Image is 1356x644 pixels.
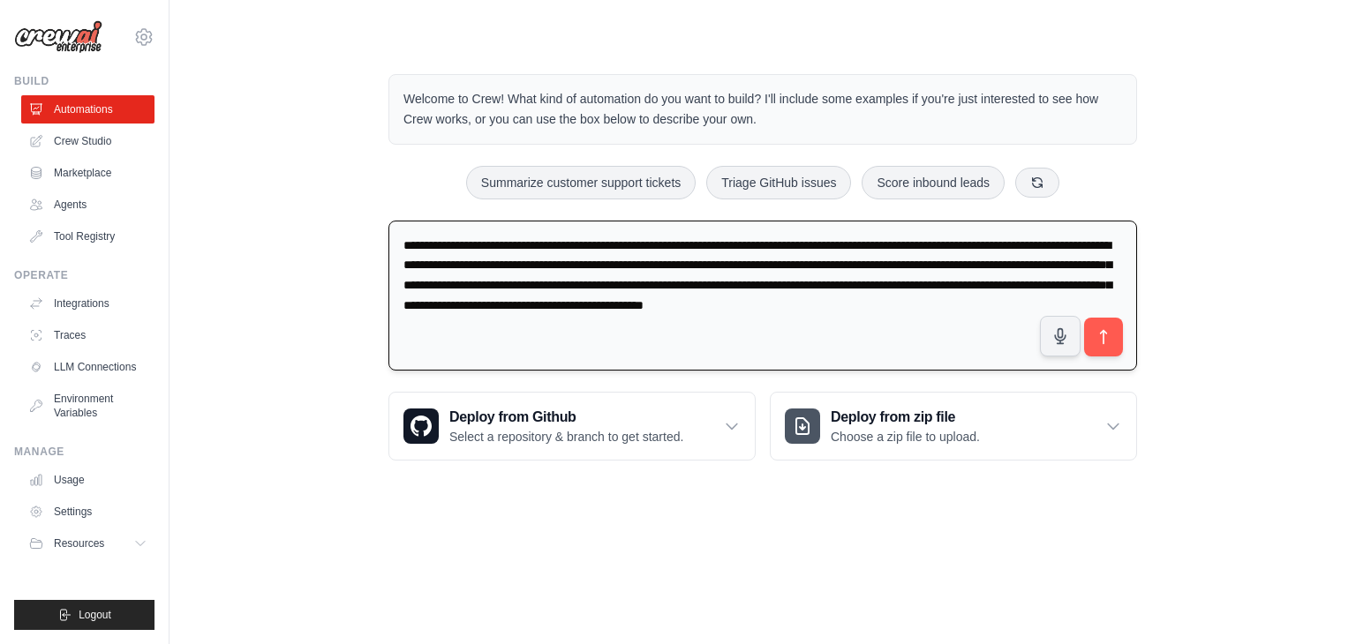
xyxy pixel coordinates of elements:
[14,74,154,88] div: Build
[21,95,154,124] a: Automations
[14,268,154,282] div: Operate
[831,428,980,446] p: Choose a zip file to upload.
[21,385,154,427] a: Environment Variables
[14,20,102,54] img: Logo
[14,445,154,459] div: Manage
[21,466,154,494] a: Usage
[21,127,154,155] a: Crew Studio
[21,222,154,251] a: Tool Registry
[706,166,851,199] button: Triage GitHub issues
[21,498,154,526] a: Settings
[21,289,154,318] a: Integrations
[21,321,154,349] a: Traces
[21,191,154,219] a: Agents
[79,608,111,622] span: Logout
[54,536,104,550] span: Resources
[403,89,1122,130] p: Welcome to Crew! What kind of automation do you want to build? I'll include some examples if you'...
[449,428,683,446] p: Select a repository & branch to get started.
[14,600,154,630] button: Logout
[21,353,154,381] a: LLM Connections
[862,166,1005,199] button: Score inbound leads
[831,407,980,428] h3: Deploy from zip file
[466,166,696,199] button: Summarize customer support tickets
[1268,559,1356,644] iframe: Chat Widget
[449,407,683,428] h3: Deploy from Github
[21,529,154,558] button: Resources
[21,159,154,187] a: Marketplace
